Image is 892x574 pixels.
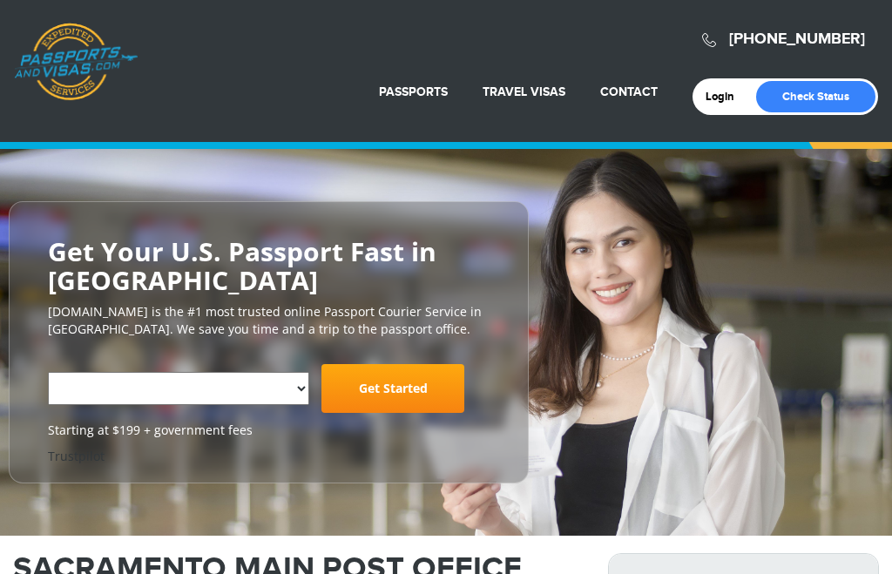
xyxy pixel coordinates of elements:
a: Login [706,90,747,104]
a: Check Status [756,81,875,112]
p: [DOMAIN_NAME] is the #1 most trusted online Passport Courier Service in [GEOGRAPHIC_DATA]. We sav... [48,303,490,338]
a: Contact [600,84,658,99]
a: [PHONE_NUMBER] [729,30,865,49]
a: Travel Visas [483,84,565,99]
span: Starting at $199 + government fees [48,422,490,439]
a: Trustpilot [48,448,105,464]
h2: Get Your U.S. Passport Fast in [GEOGRAPHIC_DATA] [48,237,490,294]
a: Get Started [321,364,464,413]
a: Passports [379,84,448,99]
a: Passports & [DOMAIN_NAME] [14,23,138,101]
